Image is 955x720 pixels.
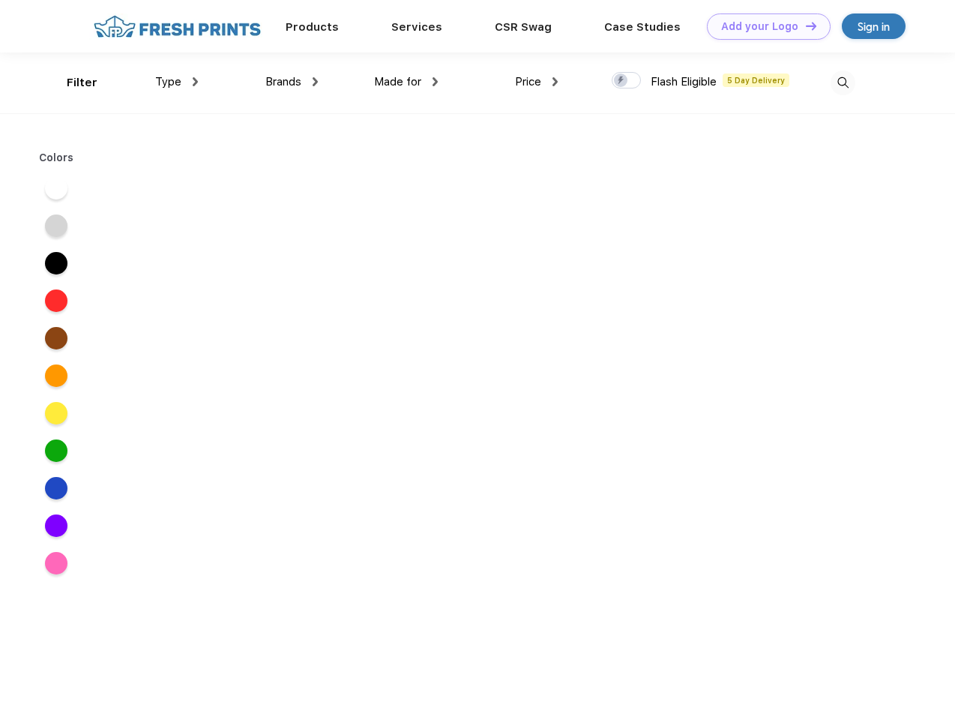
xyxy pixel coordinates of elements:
div: Sign in [858,18,890,35]
img: fo%20logo%202.webp [89,13,265,40]
a: Products [286,20,339,34]
div: Filter [67,74,97,91]
img: dropdown.png [552,77,558,86]
img: desktop_search.svg [831,70,855,95]
img: dropdown.png [313,77,318,86]
span: Price [515,75,541,88]
img: dropdown.png [193,77,198,86]
span: Type [155,75,181,88]
span: Flash Eligible [651,75,717,88]
div: Colors [28,150,85,166]
img: dropdown.png [433,77,438,86]
div: Add your Logo [721,20,798,33]
span: Made for [374,75,421,88]
span: Brands [265,75,301,88]
span: 5 Day Delivery [723,73,789,87]
img: DT [806,22,816,30]
a: Sign in [842,13,906,39]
